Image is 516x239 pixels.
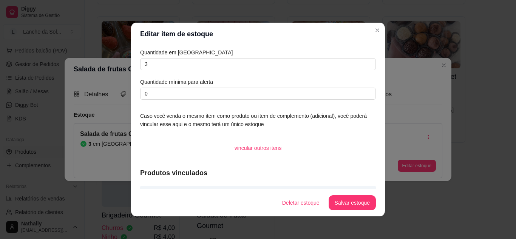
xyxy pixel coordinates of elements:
header: Editar item de estoque [131,23,385,45]
button: vincular outros itens [229,140,288,156]
button: Deletar estoque [276,195,326,210]
article: Produtos vinculados [140,168,376,178]
button: Salvar estoque [329,195,376,210]
article: Quantidade mínima para alerta [140,78,376,86]
article: Caso você venda o mesmo item como produto ou item de complemento (adicional), você poderá vincula... [140,112,376,128]
button: Close [371,24,383,36]
article: Quantidade em [GEOGRAPHIC_DATA] [140,48,376,57]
